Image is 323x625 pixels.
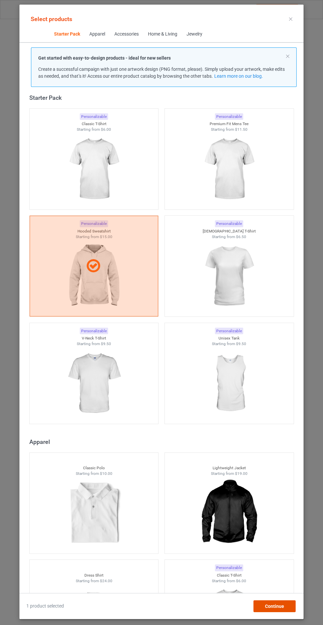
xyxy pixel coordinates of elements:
span: $6.00 [101,127,111,132]
div: Personalizable [215,564,243,571]
div: Starting from [165,341,294,347]
div: Unisex Tank [165,336,294,341]
div: Starting from [30,578,159,584]
div: Starting from [165,127,294,132]
div: Personalizable [80,328,108,335]
span: Starter Pack [49,26,84,42]
div: Lightweight Jacket [165,465,294,471]
div: Premium Fit Mens Tee [165,121,294,127]
div: Classic Polo [30,465,159,471]
div: Jewelry [186,31,202,38]
div: Personalizable [80,113,108,120]
div: Apparel [89,31,105,38]
span: 1 product selected [26,603,64,610]
div: Dress Shirt [30,573,159,578]
strong: Get started with easy-to-design products - ideal for new sellers [38,55,171,61]
span: $11.50 [235,127,248,132]
div: Starting from [165,471,294,476]
div: Personalizable [215,328,243,335]
div: Personalizable [215,113,243,120]
div: Starter Pack [29,94,297,101]
div: Continue [253,600,296,612]
img: regular.jpg [199,347,258,421]
img: regular.jpg [199,239,258,313]
span: Select products [31,15,72,22]
div: Starting from [30,471,159,476]
div: Starting from [165,234,294,240]
span: $24.00 [100,579,112,583]
div: Starting from [165,578,294,584]
span: $9.50 [101,341,111,346]
a: Learn more on our blog. [214,73,263,79]
div: Apparel [29,438,297,446]
div: Starting from [30,341,159,347]
div: Classic T-Shirt [165,573,294,578]
img: regular.jpg [64,347,123,421]
img: regular.jpg [64,476,123,550]
div: Starting from [30,127,159,132]
div: Personalizable [215,220,243,227]
span: $6.50 [236,234,246,239]
span: $10.00 [100,471,112,476]
div: Home & Living [148,31,177,38]
span: $19.00 [235,471,248,476]
img: regular.jpg [64,132,123,206]
span: $6.00 [236,579,246,583]
img: regular.jpg [199,132,258,206]
div: Classic T-Shirt [30,121,159,127]
span: Continue [265,604,284,609]
div: [DEMOGRAPHIC_DATA] T-Shirt [165,229,294,234]
span: Create a successful campaign with just one artwork design (PNG format, please). Simply upload you... [38,67,285,79]
div: Accessories [114,31,138,38]
div: V-Neck T-Shirt [30,336,159,341]
span: $9.50 [236,341,246,346]
img: regular.jpg [199,476,258,550]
